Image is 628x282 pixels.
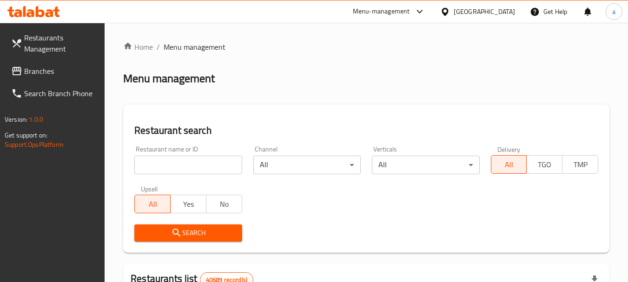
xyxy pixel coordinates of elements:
button: No [206,195,242,213]
button: TMP [562,155,598,174]
div: All [253,156,361,174]
li: / [157,41,160,52]
span: TGO [530,158,559,171]
span: 1.0.0 [29,113,43,125]
span: No [210,197,238,211]
label: Delivery [497,146,521,152]
a: Branches [4,60,105,82]
div: [GEOGRAPHIC_DATA] [454,7,515,17]
a: Support.OpsPlatform [5,138,64,151]
span: Yes [174,197,203,211]
nav: breadcrumb [123,41,609,52]
div: Menu-management [353,6,410,17]
input: Search for restaurant name or ID.. [134,156,242,174]
span: TMP [566,158,595,171]
button: Yes [170,195,206,213]
span: Search [142,227,234,239]
a: Restaurants Management [4,26,105,60]
span: Search Branch Phone [24,88,98,99]
div: All [372,156,479,174]
button: TGO [526,155,562,174]
span: Get support on: [5,129,47,141]
button: All [134,195,171,213]
button: All [491,155,527,174]
span: Menu management [164,41,225,52]
span: All [495,158,523,171]
button: Search [134,224,242,242]
span: Branches [24,66,98,77]
a: Search Branch Phone [4,82,105,105]
h2: Menu management [123,71,215,86]
span: Restaurants Management [24,32,98,54]
span: All [139,197,167,211]
span: Version: [5,113,27,125]
h2: Restaurant search [134,124,598,138]
label: Upsell [141,185,158,192]
span: a [612,7,615,17]
a: Home [123,41,153,52]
